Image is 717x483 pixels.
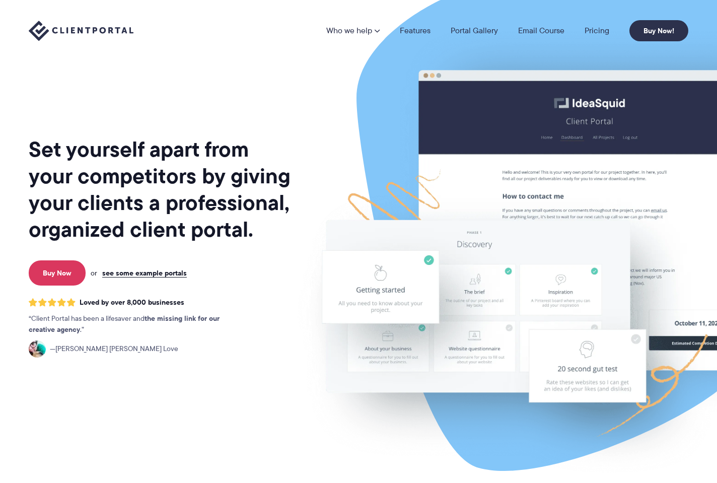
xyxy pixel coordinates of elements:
[629,20,688,41] a: Buy Now!
[50,343,178,355] span: [PERSON_NAME] [PERSON_NAME] Love
[91,268,97,278] span: or
[326,27,380,35] a: Who we help
[400,27,431,35] a: Features
[585,27,609,35] a: Pricing
[518,27,564,35] a: Email Course
[29,313,240,335] p: Client Portal has been a lifesaver and .
[29,136,293,243] h1: Set yourself apart from your competitors by giving your clients a professional, organized client ...
[29,313,220,335] strong: the missing link for our creative agency
[102,268,187,278] a: see some example portals
[29,260,86,286] a: Buy Now
[80,298,184,307] span: Loved by over 8,000 businesses
[451,27,498,35] a: Portal Gallery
